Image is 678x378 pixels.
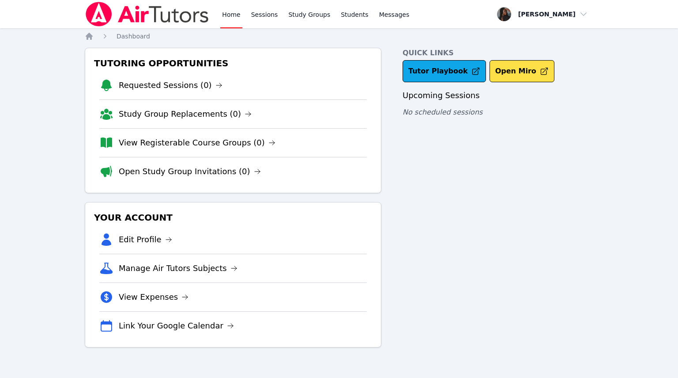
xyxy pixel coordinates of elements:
[379,10,410,19] span: Messages
[119,291,188,303] a: View Expenses
[92,210,374,225] h3: Your Account
[119,79,222,92] a: Requested Sessions (0)
[119,262,237,275] a: Manage Air Tutors Subjects
[119,108,252,120] a: Study Group Replacements (0)
[403,108,482,116] span: No scheduled sessions
[117,33,150,40] span: Dashboard
[403,48,593,58] h4: Quick Links
[119,233,172,246] a: Edit Profile
[403,89,593,102] h3: Upcoming Sessions
[119,320,234,332] a: Link Your Google Calendar
[119,165,261,178] a: Open Study Group Invitations (0)
[85,32,593,41] nav: Breadcrumb
[92,55,374,71] h3: Tutoring Opportunities
[490,60,554,82] button: Open Miro
[117,32,150,41] a: Dashboard
[119,137,275,149] a: View Registerable Course Groups (0)
[403,60,486,82] a: Tutor Playbook
[85,2,210,27] img: Air Tutors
